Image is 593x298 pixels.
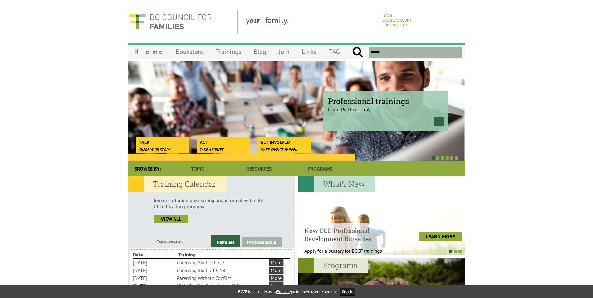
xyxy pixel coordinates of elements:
[298,176,375,192] h2: What's New
[419,232,462,241] a: LEARN MORE
[154,215,188,223] a: view all
[304,248,398,260] p: Apply for a bursary for BCCF trainings West...
[261,139,306,146] span: Get Involved
[277,289,292,294] a: Fullstory
[139,147,170,152] span: Share your story
[128,161,167,176] div: Browse By:
[167,161,228,176] a: Topic
[304,226,398,243] h4: New ECE Professional Development Bursaries
[257,137,310,146] a: Get Involved Make change happen
[136,137,188,146] a: Talk Share your story
[169,44,210,59] a: Bookstore
[128,44,169,59] a: Home
[228,161,289,176] a: Resources
[382,18,412,22] a: Create Account
[177,266,267,274] li: Parenting Skills: 13-18
[211,235,240,247] a: Families
[328,96,444,106] span: Professional trainings
[382,22,409,27] a: Shopping Cart
[269,275,283,281] a: More
[382,13,392,18] a: Login
[296,44,323,59] a: Links
[250,15,265,25] strong: our
[210,44,247,59] a: Trainings
[269,259,283,266] a: More
[261,147,297,152] span: Make change happen
[139,139,185,146] span: Talk
[272,44,296,59] a: Join
[128,10,212,33] img: BC Council for FAMILIES
[178,251,222,258] li: Training
[177,259,267,266] li: Parenting Skills: 0-5, 2
[197,137,249,146] a: Act Take a survey
[328,101,444,112] p: Learn. Practice. Grow.
[340,288,355,296] button: Got it
[133,266,176,274] li: [DATE]
[133,282,176,290] li: [DATE]
[241,10,379,33] div: y family.
[128,239,211,244] div: Find trainings for:
[154,197,269,210] p: Join one of our many exciting and informative family life education programs.
[247,44,272,59] a: Blog
[269,282,283,289] a: More
[133,274,176,282] li: [DATE]
[298,258,368,273] h2: Programs
[200,147,224,152] span: Take a survey
[269,267,283,274] a: More
[133,259,176,266] li: [DATE]
[200,139,246,146] span: Act
[242,237,282,247] a: Professionals
[323,44,346,59] a: TAG
[177,282,267,290] li: High-Conflict Behavioural Skills
[352,47,363,58] input: Submit
[290,161,351,176] a: Programs
[128,176,227,192] h2: Training Calendar
[133,251,177,258] li: Date
[177,274,267,282] li: Parenting Without Conflict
